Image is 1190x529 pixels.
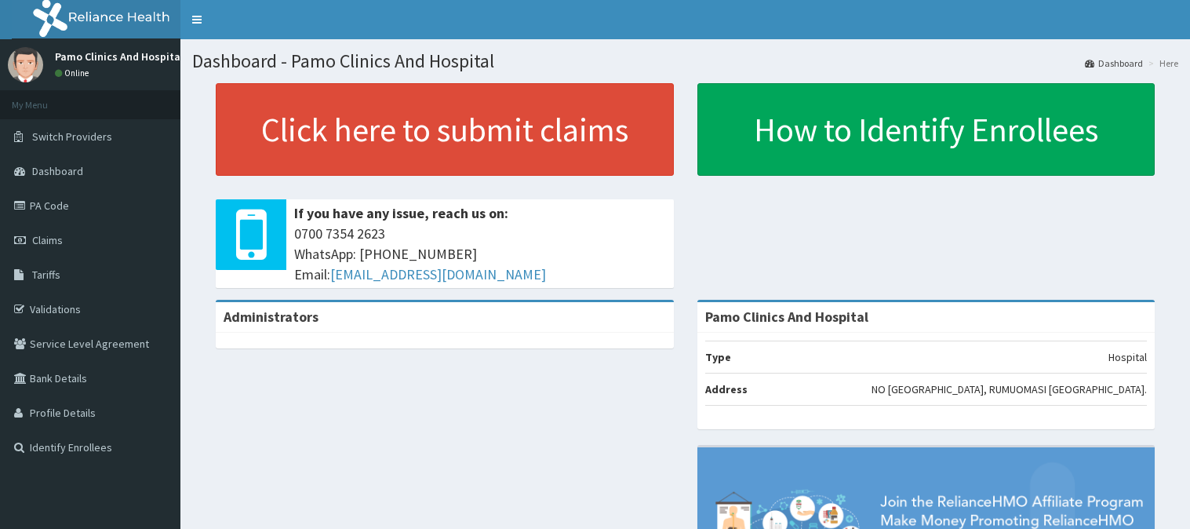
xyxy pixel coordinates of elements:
[697,83,1155,176] a: How to Identify Enrollees
[32,164,83,178] span: Dashboard
[705,350,731,364] b: Type
[55,67,93,78] a: Online
[294,224,666,284] span: 0700 7354 2623 WhatsApp: [PHONE_NUMBER] Email:
[8,47,43,82] img: User Image
[872,381,1147,397] p: NO [GEOGRAPHIC_DATA], RUMUOMASI [GEOGRAPHIC_DATA].
[1085,57,1143,70] a: Dashboard
[1108,349,1147,365] p: Hospital
[55,51,184,62] p: Pamo Clinics And Hospital
[192,51,1178,71] h1: Dashboard - Pamo Clinics And Hospital
[294,204,508,222] b: If you have any issue, reach us on:
[224,308,318,326] b: Administrators
[216,83,674,176] a: Click here to submit claims
[1145,57,1178,70] li: Here
[32,268,60,282] span: Tariffs
[705,382,748,396] b: Address
[705,308,868,326] strong: Pamo Clinics And Hospital
[32,130,112,144] span: Switch Providers
[330,265,546,283] a: [EMAIL_ADDRESS][DOMAIN_NAME]
[32,233,63,247] span: Claims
